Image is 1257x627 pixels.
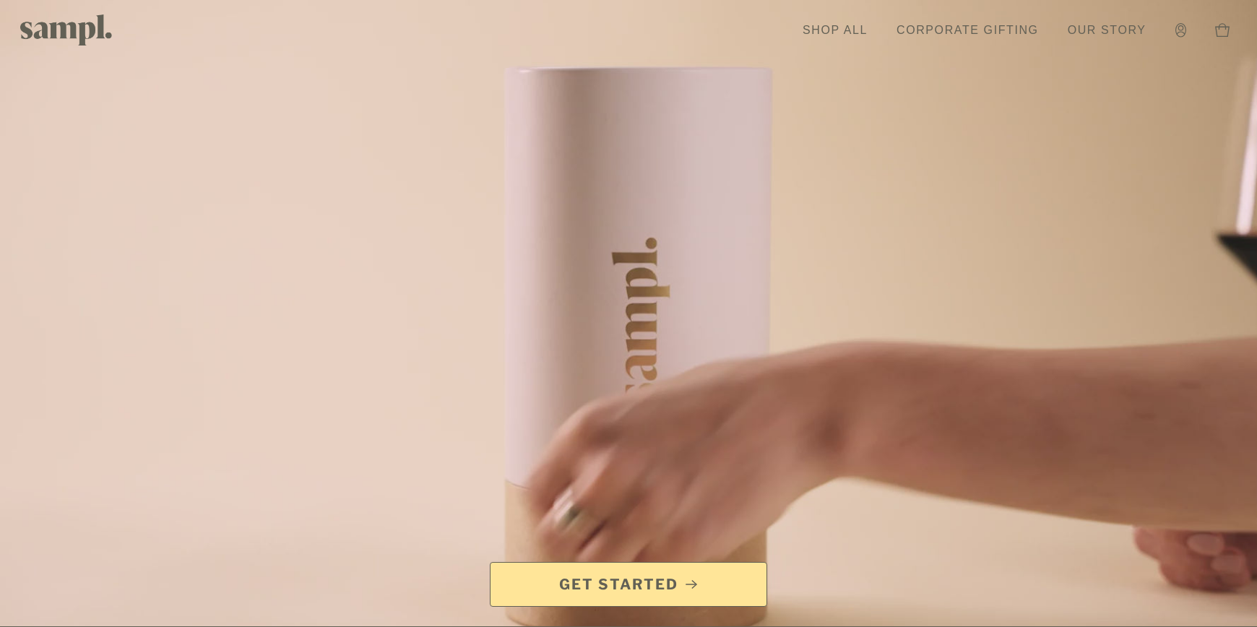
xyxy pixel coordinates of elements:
[795,14,875,46] a: Shop All
[559,574,678,594] span: Get Started
[1061,14,1154,46] a: Our Story
[490,562,767,607] a: Get Started
[889,14,1046,46] a: Corporate Gifting
[20,14,113,46] img: Sampl logo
